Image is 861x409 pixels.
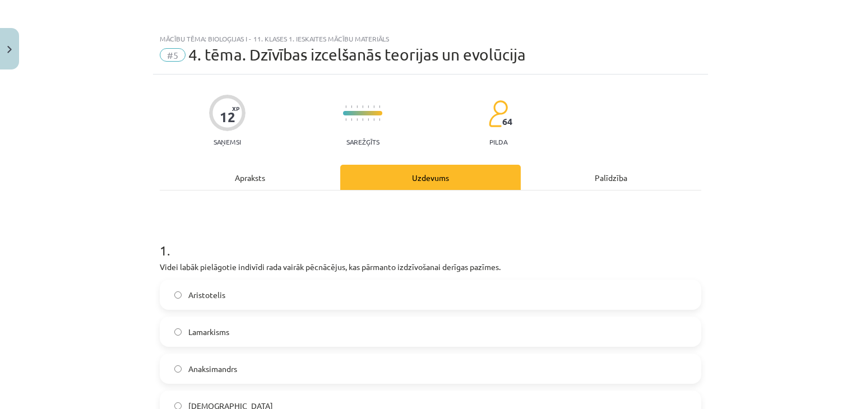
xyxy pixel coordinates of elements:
p: Videi labāk pielāgotie indivīdi rada vairāk pēcnācējus, kas pārmanto izdzīvošanai derīgas pazīmes. [160,261,701,273]
p: Sarežģīts [346,138,379,146]
input: Aristotelis [174,291,182,299]
span: Anaksimandrs [188,363,237,375]
img: icon-close-lesson-0947bae3869378f0d4975bcd49f059093ad1ed9edebbc8119c70593378902aed.svg [7,46,12,53]
span: Lamarkisms [188,326,229,338]
img: icon-short-line-57e1e144782c952c97e751825c79c345078a6d821885a25fce030b3d8c18986b.svg [379,105,380,108]
p: pilda [489,138,507,146]
img: icon-short-line-57e1e144782c952c97e751825c79c345078a6d821885a25fce030b3d8c18986b.svg [351,105,352,108]
img: icon-short-line-57e1e144782c952c97e751825c79c345078a6d821885a25fce030b3d8c18986b.svg [373,118,374,121]
h1: 1 . [160,223,701,258]
span: #5 [160,48,186,62]
img: students-c634bb4e5e11cddfef0936a35e636f08e4e9abd3cc4e673bd6f9a4125e45ecb1.svg [488,100,508,128]
img: icon-short-line-57e1e144782c952c97e751825c79c345078a6d821885a25fce030b3d8c18986b.svg [351,118,352,121]
img: icon-short-line-57e1e144782c952c97e751825c79c345078a6d821885a25fce030b3d8c18986b.svg [373,105,374,108]
span: XP [232,105,239,111]
p: Saņemsi [209,138,246,146]
img: icon-short-line-57e1e144782c952c97e751825c79c345078a6d821885a25fce030b3d8c18986b.svg [357,105,358,108]
span: 4. tēma. Dzīvības izcelšanās teorijas un evolūcija [188,45,526,64]
img: icon-short-line-57e1e144782c952c97e751825c79c345078a6d821885a25fce030b3d8c18986b.svg [362,118,363,121]
img: icon-short-line-57e1e144782c952c97e751825c79c345078a6d821885a25fce030b3d8c18986b.svg [379,118,380,121]
img: icon-short-line-57e1e144782c952c97e751825c79c345078a6d821885a25fce030b3d8c18986b.svg [345,105,346,108]
img: icon-short-line-57e1e144782c952c97e751825c79c345078a6d821885a25fce030b3d8c18986b.svg [362,105,363,108]
img: icon-short-line-57e1e144782c952c97e751825c79c345078a6d821885a25fce030b3d8c18986b.svg [345,118,346,121]
img: icon-short-line-57e1e144782c952c97e751825c79c345078a6d821885a25fce030b3d8c18986b.svg [368,105,369,108]
div: Uzdevums [340,165,521,190]
img: icon-short-line-57e1e144782c952c97e751825c79c345078a6d821885a25fce030b3d8c18986b.svg [357,118,358,121]
div: 12 [220,109,235,125]
input: Lamarkisms [174,328,182,336]
span: Aristotelis [188,289,225,301]
div: Mācību tēma: Bioloģijas i - 11. klases 1. ieskaites mācību materiāls [160,35,701,43]
img: icon-short-line-57e1e144782c952c97e751825c79c345078a6d821885a25fce030b3d8c18986b.svg [368,118,369,121]
div: Apraksts [160,165,340,190]
input: Anaksimandrs [174,365,182,373]
span: 64 [502,117,512,127]
div: Palīdzība [521,165,701,190]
